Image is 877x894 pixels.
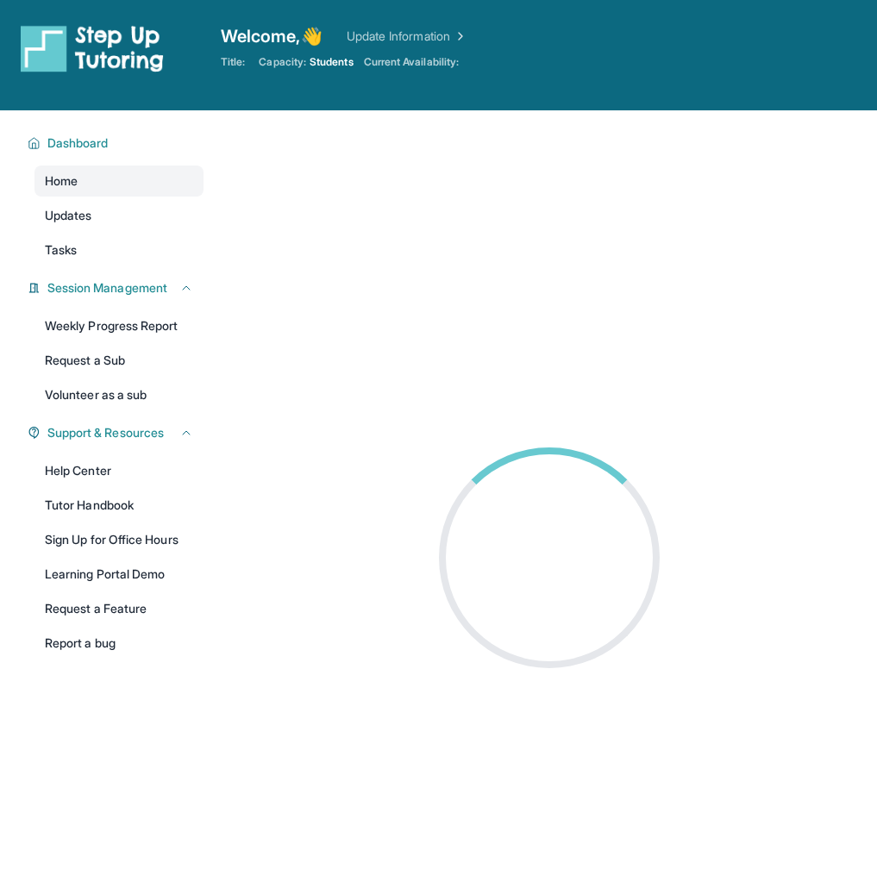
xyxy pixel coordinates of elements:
span: Capacity: [259,55,306,69]
a: Weekly Progress Report [34,310,204,341]
a: Help Center [34,455,204,486]
span: Home [45,172,78,190]
img: logo [21,24,164,72]
span: Current Availability: [364,55,459,69]
img: Chevron Right [450,28,467,45]
a: Tutor Handbook [34,490,204,521]
button: Support & Resources [41,424,193,441]
span: Title: [221,55,245,69]
a: Request a Feature [34,593,204,624]
span: Students [310,55,354,69]
button: Session Management [41,279,193,297]
span: Welcome, 👋 [221,24,323,48]
button: Dashboard [41,134,193,152]
a: Home [34,166,204,197]
span: Support & Resources [47,424,164,441]
a: Volunteer as a sub [34,379,204,410]
a: Update Information [347,28,467,45]
a: Updates [34,200,204,231]
span: Dashboard [47,134,109,152]
a: Tasks [34,234,204,266]
a: Request a Sub [34,345,204,376]
span: Session Management [47,279,167,297]
a: Sign Up for Office Hours [34,524,204,555]
span: Updates [45,207,92,224]
a: Report a bug [34,628,204,659]
span: Tasks [45,241,77,259]
a: Learning Portal Demo [34,559,204,590]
